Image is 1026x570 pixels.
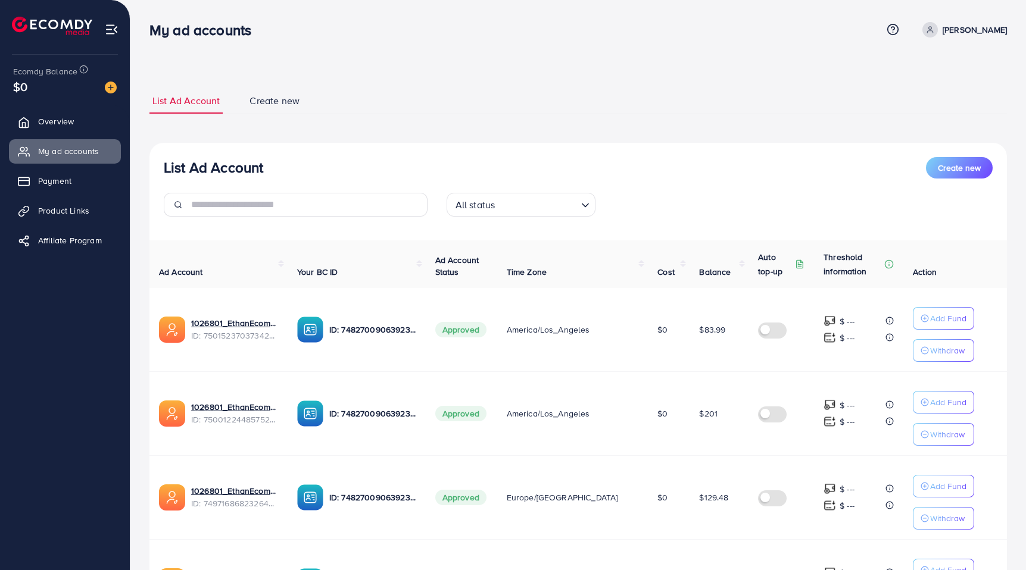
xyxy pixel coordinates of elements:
[435,322,487,337] span: Approved
[191,317,278,342] div: <span class='underline'>1026801_EthanEcom-THU-US_1746584597542</span></br>7501523703734288385
[453,196,498,214] span: All status
[840,331,855,345] p: $ ---
[250,94,300,108] span: Create new
[9,169,121,193] a: Payment
[699,491,728,503] span: $129.48
[926,157,993,178] button: Create new
[38,115,74,127] span: Overview
[930,395,966,409] p: Add Fund
[913,266,937,278] span: Action
[297,317,323,343] img: ic-ba-acc.ded83a64.svg
[191,401,278,413] a: 1026801_EthanEcom-[PERSON_NAME]-US_1746258338528
[12,17,92,35] img: logo
[329,490,416,505] p: ID: 7482700906392305672
[699,324,725,336] span: $83.99
[9,199,121,223] a: Product Links
[930,311,966,325] p: Add Fund
[9,228,121,252] a: Affiliate Program
[297,400,323,427] img: ic-ba-acc.ded83a64.svg
[105,23,118,36] img: menu
[329,406,416,421] p: ID: 7482700906392305672
[657,408,668,419] span: $0
[38,205,89,217] span: Product Links
[824,415,836,428] img: top-up amount
[840,415,855,429] p: $ ---
[840,482,855,496] p: $ ---
[938,162,981,174] span: Create new
[159,400,185,427] img: ic-ads-acc.e4c84228.svg
[943,23,1007,37] p: [PERSON_NAME]
[699,266,731,278] span: Balance
[930,427,965,441] p: Withdraw
[657,491,668,503] span: $0
[824,315,836,327] img: top-up amount
[840,398,855,412] p: $ ---
[191,414,278,425] span: ID: 7500122448575234049
[824,250,882,278] p: Threshold information
[913,423,974,446] button: Withdraw
[105,82,117,93] img: image
[824,499,836,512] img: top-up amount
[191,330,278,342] span: ID: 7501523703734288385
[840,314,855,328] p: $ ---
[824,399,836,411] img: top-up amount
[9,109,121,133] a: Overview
[9,139,121,163] a: My ad accounts
[38,234,102,246] span: Affiliate Program
[159,317,185,343] img: ic-ads-acc.e4c84228.svg
[159,484,185,511] img: ic-ads-acc.e4c84228.svg
[913,475,974,497] button: Add Fund
[507,491,618,503] span: Europe/[GEOGRAPHIC_DATA]
[913,339,974,362] button: Withdraw
[435,254,479,278] span: Ad Account Status
[930,479,966,493] p: Add Fund
[164,159,263,176] h3: List Ad Account
[191,497,278,509] span: ID: 7497168682326491153
[435,490,487,505] span: Approved
[913,391,974,414] button: Add Fund
[824,331,836,344] img: top-up amount
[507,266,547,278] span: Time Zone
[758,250,793,278] p: Auto top-up
[435,406,487,421] span: Approved
[38,175,71,187] span: Payment
[191,317,278,329] a: 1026801_EthanEcom-THU-US_1746584597542
[447,193,595,217] div: Search for option
[191,485,278,497] a: 1026801_EthanEcom-DUYEN_1745570619350
[38,145,99,157] span: My ad accounts
[13,78,27,95] span: $0
[657,324,668,336] span: $0
[507,324,590,336] span: America/Los_Angeles
[498,194,576,214] input: Search for option
[657,266,675,278] span: Cost
[699,408,718,419] span: $201
[824,483,836,495] img: top-up amount
[191,485,278,509] div: <span class='underline'>1026801_EthanEcom-DUYEN_1745570619350</span></br>7497168682326491153
[149,21,261,39] h3: My ad accounts
[297,484,323,511] img: ic-ba-acc.ded83a64.svg
[507,408,590,419] span: America/Los_Angeles
[329,322,416,337] p: ID: 7482700906392305672
[975,516,1017,561] iframe: Chat
[930,511,965,525] p: Withdraw
[152,94,220,108] span: List Ad Account
[297,266,338,278] span: Your BC ID
[913,307,974,330] button: Add Fund
[191,401,278,425] div: <span class='underline'>1026801_EthanEcom-DUYEN-US_1746258338528</span></br>7500122448575234049
[913,507,974,530] button: Withdraw
[13,65,77,77] span: Ecomdy Balance
[159,266,203,278] span: Ad Account
[840,499,855,513] p: $ ---
[918,22,1007,37] a: [PERSON_NAME]
[930,343,965,358] p: Withdraw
